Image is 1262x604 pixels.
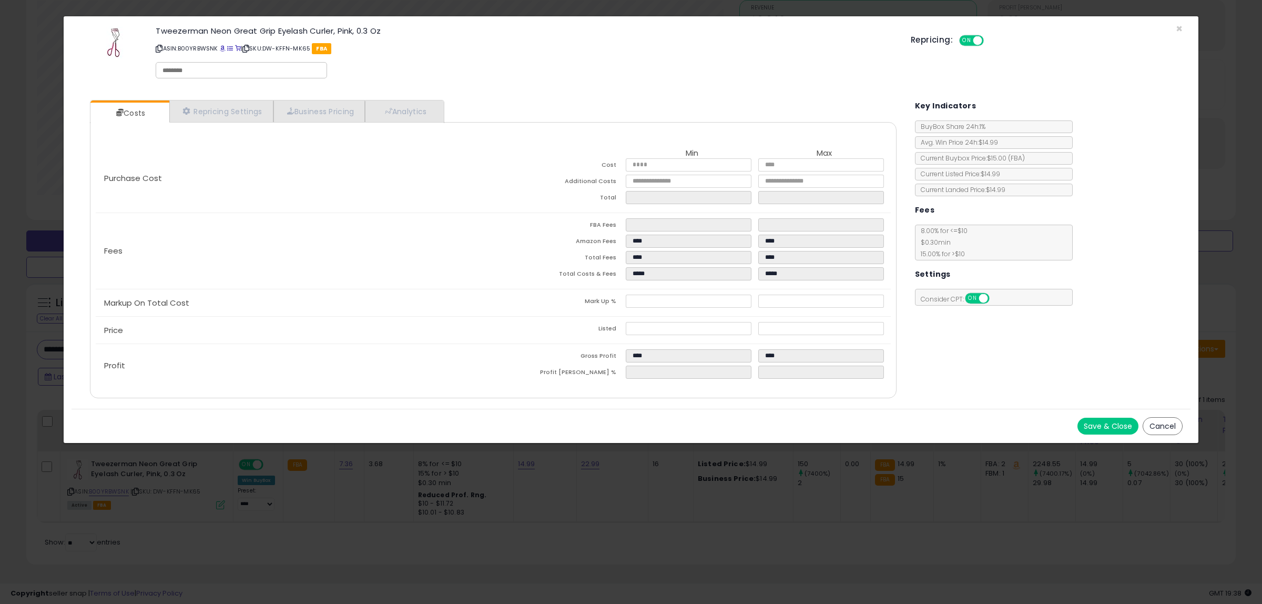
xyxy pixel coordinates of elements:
[915,226,968,258] span: 8.00 % for <= $10
[493,158,626,175] td: Cost
[966,294,979,303] span: ON
[493,349,626,366] td: Gross Profit
[915,169,1000,178] span: Current Listed Price: $14.99
[493,218,626,235] td: FBA Fees
[493,191,626,207] td: Total
[96,174,493,183] p: Purchase Cost
[1077,418,1138,435] button: Save & Close
[915,122,985,131] span: BuyBox Share 24h: 1%
[626,149,758,158] th: Min
[1143,417,1183,435] button: Cancel
[915,249,965,258] span: 15.00 % for > $10
[987,154,1025,163] span: $15.00
[960,36,973,45] span: ON
[365,100,443,122] a: Analytics
[312,43,331,54] span: FBA
[220,44,226,53] a: BuyBox page
[1176,21,1183,36] span: ×
[915,185,1005,194] span: Current Landed Price: $14.99
[235,44,241,53] a: Your listing only
[493,295,626,311] td: Mark Up %
[273,100,365,122] a: Business Pricing
[493,322,626,338] td: Listed
[493,267,626,284] td: Total Costs & Fees
[227,44,233,53] a: All offer listings
[915,295,1003,304] span: Consider CPT:
[915,138,998,147] span: Avg. Win Price 24h: $14.99
[98,27,129,58] img: 31eGT+u8vAL._SL60_.jpg
[493,175,626,191] td: Additional Costs
[982,36,999,45] span: OFF
[1008,154,1025,163] span: ( FBA )
[96,326,493,335] p: Price
[915,268,951,281] h5: Settings
[988,294,1004,303] span: OFF
[493,366,626,382] td: Profit [PERSON_NAME] %
[911,36,953,44] h5: Repricing:
[915,154,1025,163] span: Current Buybox Price:
[493,251,626,267] td: Total Fees
[90,103,168,124] a: Costs
[915,99,976,113] h5: Key Indicators
[915,238,951,247] span: $0.30 min
[915,204,935,217] h5: Fees
[96,299,493,307] p: Markup On Total Cost
[758,149,891,158] th: Max
[493,235,626,251] td: Amazon Fees
[169,100,273,122] a: Repricing Settings
[96,361,493,370] p: Profit
[156,27,895,35] h3: Tweezerman Neon Great Grip Eyelash Curler, Pink, 0.3 Oz
[156,40,895,57] p: ASIN: B00YRBWSNK | SKU: DW-KFFN-MK65
[96,247,493,255] p: Fees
